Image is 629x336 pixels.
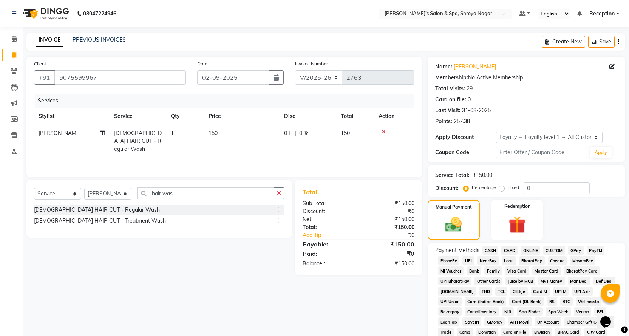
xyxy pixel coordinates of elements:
[435,85,465,93] div: Total Visits:
[467,85,473,93] div: 29
[519,256,545,265] span: BharatPay
[553,287,569,296] span: UPI M
[137,187,274,199] input: Search or Scan
[496,147,587,158] input: Enter Offer / Coupon Code
[336,108,374,125] th: Total
[438,307,462,316] span: Razorpay
[36,33,63,47] a: INVOICE
[297,215,359,223] div: Net:
[502,256,516,265] span: Loan
[503,214,531,235] img: _gift.svg
[588,36,615,48] button: Save
[454,118,470,125] div: 257.38
[303,188,320,196] span: Total
[473,171,492,179] div: ₹150.00
[535,317,561,326] span: On Account
[587,246,605,255] span: PayTM
[438,277,472,285] span: UPI BharatPay
[495,287,507,296] span: TCL
[209,130,218,136] span: 150
[435,63,452,71] div: Name:
[568,246,584,255] span: GPay
[508,184,519,191] label: Fixed
[509,297,544,306] span: Card (DL Bank)
[114,130,162,152] span: [DEMOGRAPHIC_DATA] HAIR CUT - Regular Wash
[572,287,593,296] span: UPI Axis
[438,256,460,265] span: PhonePe
[465,297,506,306] span: Card (Indian Bank)
[436,204,472,211] label: Manual Payment
[462,256,474,265] span: UPI
[474,277,502,285] span: Other Cards
[564,317,606,326] span: Chamber Gift Card
[435,74,618,82] div: No Active Membership
[568,277,590,285] span: MariDeal
[297,240,359,249] div: Payable:
[295,129,296,137] span: |
[504,203,530,210] label: Redemption
[510,287,528,296] span: CEdge
[479,287,492,296] span: THD
[435,107,461,115] div: Last Visit:
[297,200,359,207] div: Sub Total:
[531,287,550,296] span: Card M
[280,108,336,125] th: Disc
[538,277,565,285] span: MyT Money
[435,133,496,141] div: Apply Discount
[359,207,420,215] div: ₹0
[590,147,612,158] button: Apply
[34,70,55,85] button: +91
[547,297,557,306] span: RS
[297,231,369,239] a: Add Tip
[467,266,481,275] span: Bank
[576,297,602,306] span: Wellnessta
[484,266,502,275] span: Family
[570,256,595,265] span: MosamBee
[517,307,543,316] span: Spa Finder
[465,307,499,316] span: Complimentary
[374,108,414,125] th: Action
[341,130,350,136] span: 150
[171,130,174,136] span: 1
[359,249,420,258] div: ₹0
[454,63,496,71] a: [PERSON_NAME]
[597,306,621,328] iframe: chat widget
[532,266,561,275] span: Master Card
[34,60,46,67] label: Client
[438,297,462,306] span: UPI Union
[435,96,466,104] div: Card on file:
[468,96,471,104] div: 0
[299,129,308,137] span: 0 %
[284,129,292,137] span: 0 F
[297,207,359,215] div: Discount:
[435,149,496,156] div: Coupon Code
[472,184,496,191] label: Percentage
[521,246,540,255] span: ONLINE
[359,260,420,268] div: ₹150.00
[482,246,499,255] span: CASH
[435,74,468,82] div: Membership:
[438,266,464,275] span: MI Voucher
[110,108,166,125] th: Service
[34,217,166,225] div: [DEMOGRAPHIC_DATA] HAIR CUT - Treatment Wash
[440,215,467,234] img: _cash.svg
[166,108,204,125] th: Qty
[542,36,585,48] button: Create New
[197,60,207,67] label: Date
[204,108,280,125] th: Price
[505,266,529,275] span: Visa Card
[297,260,359,268] div: Balance :
[19,3,71,24] img: logo
[73,36,126,43] a: PREVIOUS INVOICES
[295,60,328,67] label: Invoice Number
[594,307,606,316] span: BFL
[297,249,359,258] div: Paid:
[462,317,481,326] span: SaveIN
[548,256,567,265] span: Cheque
[477,256,499,265] span: NearBuy
[502,307,514,316] span: Nift
[359,200,420,207] div: ₹150.00
[593,277,615,285] span: DefiDeal
[589,10,615,18] span: Reception
[83,3,116,24] b: 08047224946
